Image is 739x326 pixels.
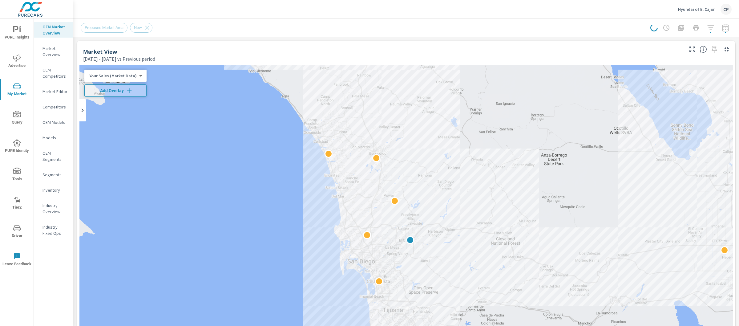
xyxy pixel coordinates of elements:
span: My Market [2,83,32,98]
div: Competitors [34,102,73,112]
span: Leave Feedback [2,253,32,268]
div: Market Overview [34,44,73,59]
div: OEM Market Overview [34,22,73,38]
p: OEM Market Overview [42,24,68,36]
span: Driver [2,224,32,239]
p: Hyundai of El Cajon [678,6,716,12]
button: Make Fullscreen [687,44,697,54]
div: nav menu [0,18,34,274]
p: OEM Segments [42,150,68,162]
p: OEM Models [42,119,68,125]
div: OEM Segments [34,149,73,164]
div: Inventory [34,185,73,195]
p: OEM Competitors [42,67,68,79]
h5: Market View [83,48,117,55]
p: Competitors [42,104,68,110]
p: Models [42,135,68,141]
button: Minimize Widget [722,44,732,54]
p: Your Sales (Market Data) [89,73,137,79]
p: Segments [42,172,68,178]
p: Market Overview [42,45,68,58]
span: Tools [2,168,32,183]
div: Models [34,133,73,142]
span: Select a preset date range to save this widget [709,44,719,54]
div: Your Sales (Market Data) [84,73,142,79]
button: Add Overlay [84,84,147,97]
span: Add Overlay [87,88,144,94]
div: OEM Models [34,118,73,127]
p: [DATE] - [DATE] vs Previous period [83,55,155,63]
div: Segments [34,170,73,179]
p: Industry Fixed Ops [42,224,68,236]
div: OEM Competitors [34,65,73,81]
span: Query [2,111,32,126]
p: Market Editor [42,88,68,95]
span: Find the biggest opportunities in your market for your inventory. Understand by postal code where... [700,46,707,53]
div: Market Editor [34,87,73,96]
span: PURE Identity [2,139,32,154]
div: CP [721,4,732,15]
div: Industry Fixed Ops [34,222,73,238]
div: Industry Overview [34,201,73,216]
span: PURE Insights [2,26,32,41]
span: Advertise [2,54,32,69]
p: Inventory [42,187,68,193]
p: Industry Overview [42,202,68,215]
span: Tier2 [2,196,32,211]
